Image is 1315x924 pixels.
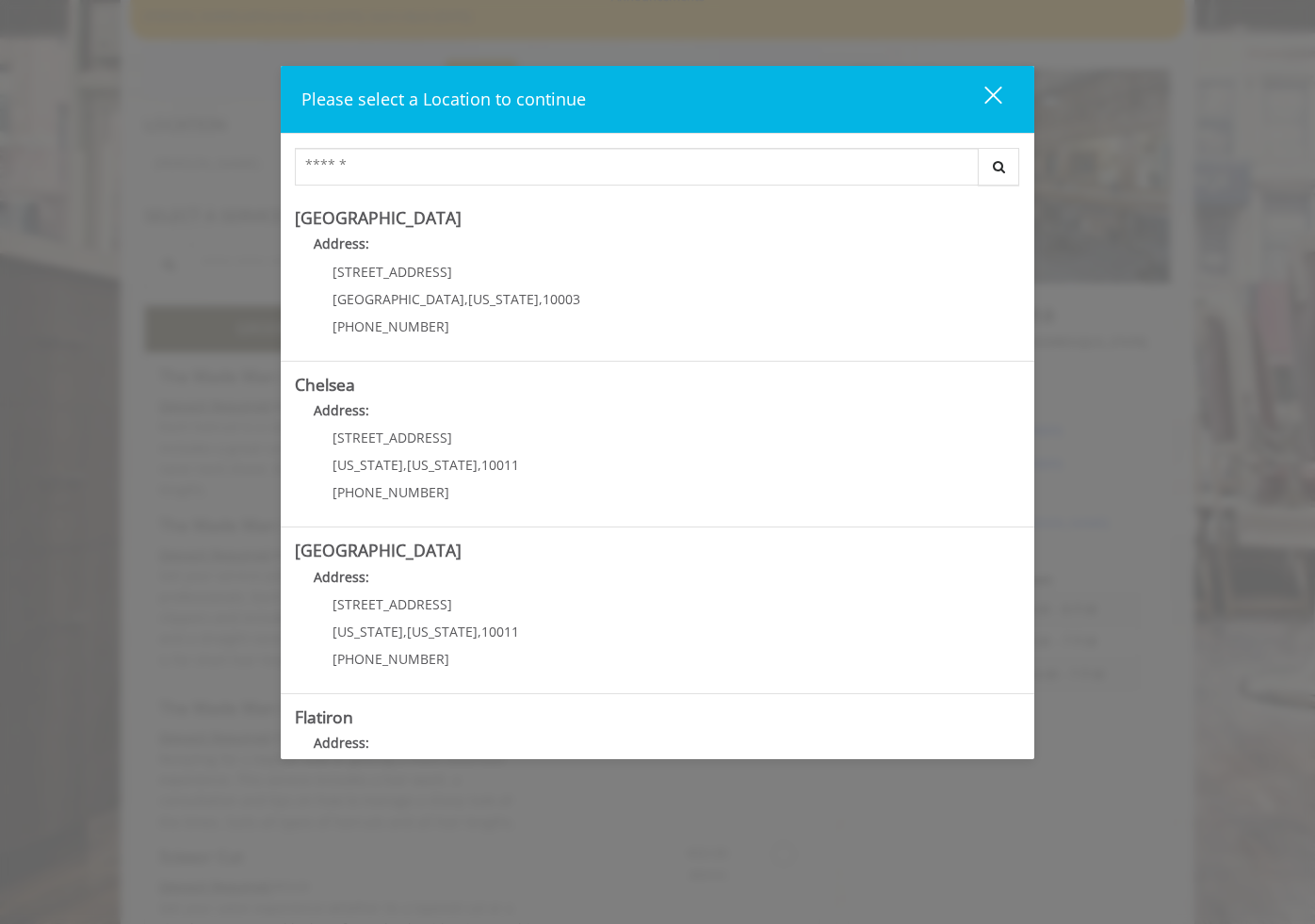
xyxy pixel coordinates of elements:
[333,456,403,474] span: [US_STATE]
[539,290,543,308] span: ,
[314,401,369,419] b: Address:
[950,80,1014,119] button: close dialog
[333,595,452,613] span: [STREET_ADDRESS]
[295,206,462,229] b: [GEOGRAPHIC_DATA]
[301,88,586,110] span: Please select a Location to continue
[333,650,449,668] span: [PHONE_NUMBER]
[403,623,407,640] span: ,
[478,623,481,640] span: ,
[468,290,539,308] span: [US_STATE]
[464,290,468,308] span: ,
[333,290,464,308] span: [GEOGRAPHIC_DATA]
[481,456,519,474] span: 10011
[314,568,369,586] b: Address:
[295,148,979,186] input: Search Center
[333,317,449,335] span: [PHONE_NUMBER]
[295,705,353,728] b: Flatiron
[314,235,369,252] b: Address:
[407,623,478,640] span: [US_STATE]
[295,148,1020,195] div: Center Select
[478,456,481,474] span: ,
[333,429,452,446] span: [STREET_ADDRESS]
[295,373,355,396] b: Chelsea
[543,290,580,308] span: 10003
[295,539,462,561] b: [GEOGRAPHIC_DATA]
[333,623,403,640] span: [US_STATE]
[963,85,1000,113] div: close dialog
[481,623,519,640] span: 10011
[988,160,1010,173] i: Search button
[314,734,369,752] b: Address:
[333,483,449,501] span: [PHONE_NUMBER]
[403,456,407,474] span: ,
[333,263,452,281] span: [STREET_ADDRESS]
[407,456,478,474] span: [US_STATE]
